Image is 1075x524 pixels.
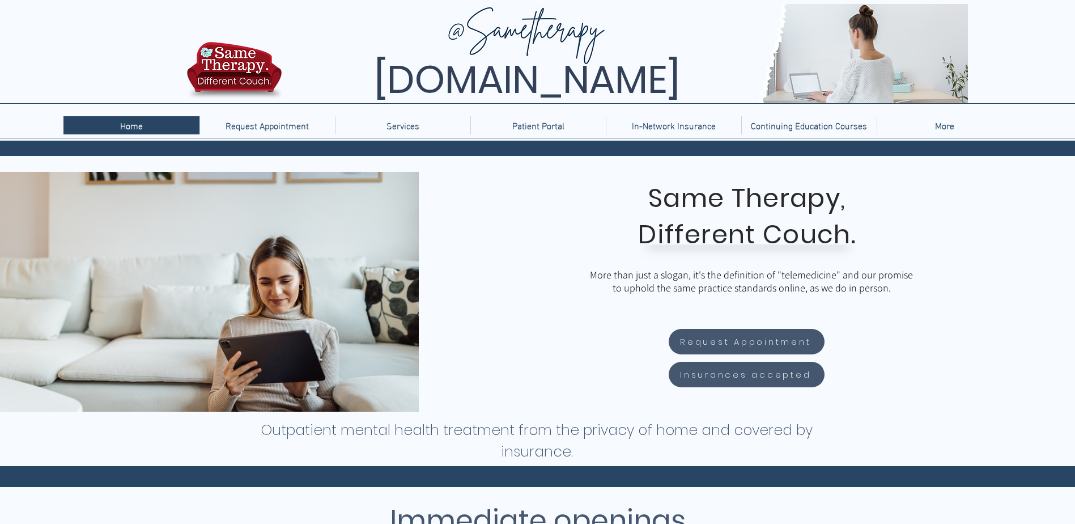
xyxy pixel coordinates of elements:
[606,116,741,134] a: In-Network Insurance
[335,116,470,134] div: Services
[745,116,873,134] p: Continuing Education Courses
[381,116,425,134] p: Services
[929,116,960,134] p: More
[680,335,811,348] span: Request Appointment
[680,368,811,381] span: Insurances accepted
[507,116,570,134] p: Patient Portal
[669,362,825,387] a: Insurances accepted
[220,116,315,134] p: Request Appointment
[284,4,968,103] img: Same Therapy, Different Couch. TelebehavioralHealth.US
[184,40,285,107] img: TBH.US
[63,116,1012,134] nav: Site
[63,116,199,134] a: Home
[199,116,335,134] a: Request Appointment
[741,116,877,134] a: Continuing Education Courses
[638,217,856,252] span: Different Couch.
[648,180,846,216] span: Same Therapy,
[470,116,606,134] a: Patient Portal
[114,116,148,134] p: Home
[669,329,825,354] a: Request Appointment
[374,53,680,107] span: [DOMAIN_NAME]
[587,268,916,294] p: More than just a slogan, it's the definition of "telemedicine" and our promise to uphold the same...
[626,116,721,134] p: In-Network Insurance
[260,420,814,463] h1: Outpatient mental health treatment from the privacy of home and covered by insurance.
